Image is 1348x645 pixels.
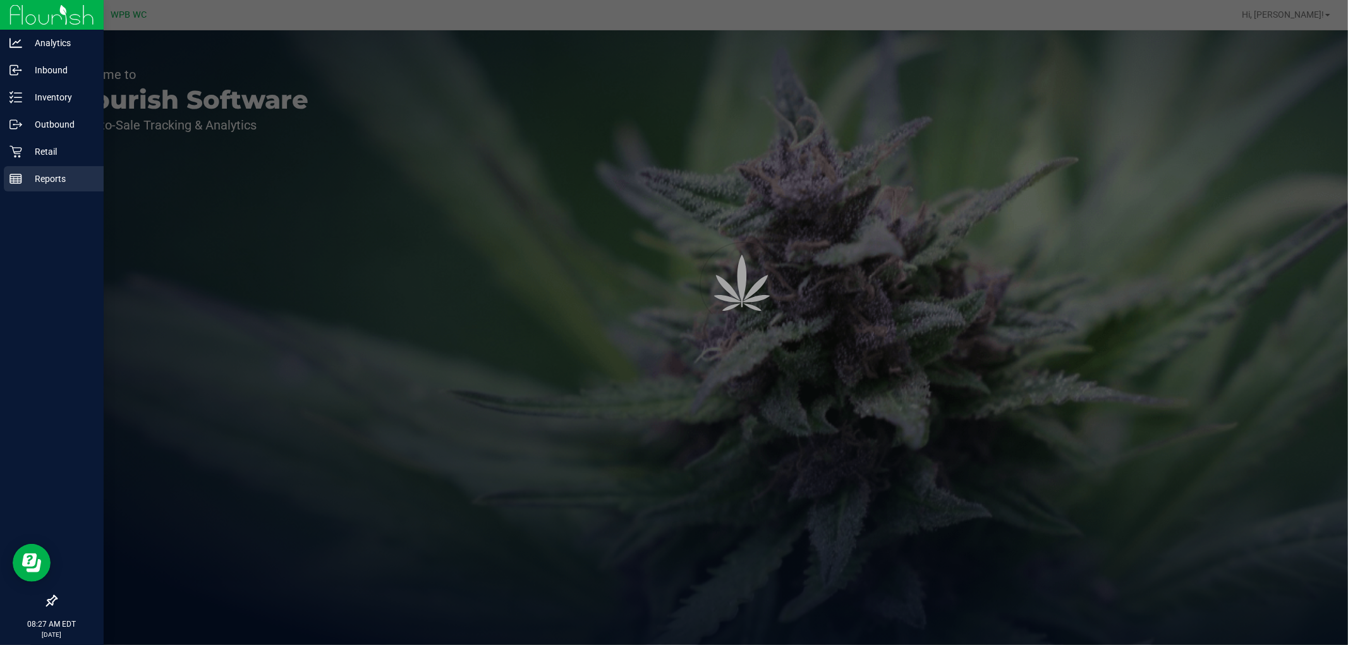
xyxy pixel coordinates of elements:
[22,63,98,78] p: Inbound
[22,90,98,105] p: Inventory
[9,37,22,49] inline-svg: Analytics
[13,544,51,582] iframe: Resource center
[9,64,22,76] inline-svg: Inbound
[9,172,22,185] inline-svg: Reports
[9,145,22,158] inline-svg: Retail
[9,118,22,131] inline-svg: Outbound
[6,618,98,630] p: 08:27 AM EDT
[22,171,98,186] p: Reports
[9,91,22,104] inline-svg: Inventory
[6,630,98,639] p: [DATE]
[22,117,98,132] p: Outbound
[22,144,98,159] p: Retail
[22,35,98,51] p: Analytics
